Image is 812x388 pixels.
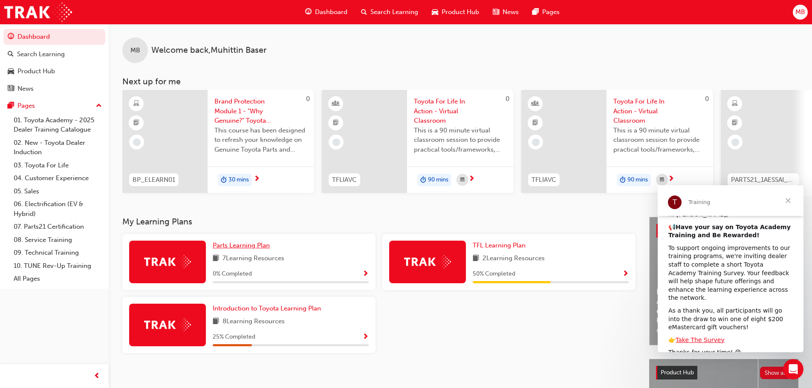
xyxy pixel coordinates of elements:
span: Welcome back , Muhittin Baser [151,46,266,55]
span: This is a 90 minute virtual classroom session to provide practical tools/frameworks, behaviours a... [613,126,706,155]
iframe: Intercom live chat [783,359,803,379]
iframe: Intercom live chat message [658,185,803,352]
span: Help Shape the Future of Toyota Academy Training and Win an eMastercard! [656,287,791,316]
span: 30 mins [228,175,249,185]
a: search-iconSearch Learning [354,3,425,21]
a: 02. New - Toyota Dealer Induction [10,136,105,159]
div: News [17,84,34,94]
div: Product Hub [17,66,55,76]
button: Show Progress [362,332,369,342]
span: 0 % Completed [213,269,252,279]
span: learningResourceType_ELEARNING-icon [133,98,139,109]
span: book-icon [473,253,479,264]
span: calendar-icon [460,175,465,185]
button: Show all [760,367,792,379]
a: 08. Service Training [10,233,105,247]
a: TFL Learning Plan [473,241,529,250]
span: news-icon [8,85,14,93]
span: 90 mins [627,175,648,185]
span: next-icon [254,175,260,183]
span: Product Hub [661,369,694,376]
a: Product HubShow all [656,366,792,379]
button: DashboardSearch LearningProduct HubNews [3,27,105,98]
span: Toyota For Life In Action - Virtual Classroom [613,97,706,126]
a: 0BP_ELEARN01Brand Protection Module 1 - "Why Genuine?" Toyota Genuine Parts and AccessoriesThis c... [122,90,314,193]
button: Pages [3,98,105,114]
span: duration-icon [620,175,626,186]
a: All Pages [10,272,105,285]
span: learningRecordVerb_NONE-icon [731,138,739,146]
span: Dashboard [315,7,347,17]
span: Show Progress [362,333,369,341]
a: Search Learning [3,46,105,62]
a: pages-iconPages [526,3,566,21]
span: Show Progress [362,270,369,278]
span: Product Hub [442,7,479,17]
span: next-icon [468,175,475,183]
span: learningRecordVerb_NONE-icon [133,138,141,146]
a: 01. Toyota Academy - 2025 Dealer Training Catalogue [10,114,105,136]
span: TFL Learning Plan [473,241,526,249]
a: Dashboard [3,29,105,45]
button: Show Progress [362,269,369,279]
button: MB [793,5,808,20]
span: 0 [306,95,310,103]
span: Show Progress [622,270,629,278]
img: Trak [144,255,191,268]
span: 0 [705,95,709,103]
span: Introduction to Toyota Learning Plan [213,305,321,312]
span: pages-icon [532,7,539,17]
span: duration-icon [221,175,227,186]
span: learningRecordVerb_NONE-icon [332,138,340,146]
span: TFLIAVC [332,175,357,185]
span: 50 % Completed [473,269,515,279]
a: 03. Toyota For Life [10,159,105,172]
span: Toyota For Life In Action - Virtual Classroom [414,97,507,126]
span: book-icon [213,253,219,264]
img: Trak [4,3,72,22]
span: 25 % Completed [213,332,255,342]
a: news-iconNews [486,3,526,21]
span: learningResourceType_ELEARNING-icon [732,98,738,109]
a: Product Hub [3,63,105,79]
a: Parts Learning Plan [213,241,273,250]
a: 10. TUNE Rev-Up Training [10,259,105,273]
span: 7 Learning Resources [223,253,284,264]
span: learningRecordVerb_NONE-icon [532,138,540,146]
span: 0 [506,95,509,103]
a: 0TFLIAVCToyota For Life In Action - Virtual ClassroomThis is a 90 minute virtual classroom sessio... [322,90,514,193]
a: Introduction to Toyota Learning Plan [213,304,324,313]
span: pages-icon [8,102,14,110]
span: booktick-icon [732,118,738,129]
span: 8 Learning Resources [223,316,285,327]
span: Parts Learning Plan [213,241,270,249]
span: This is a 90 minute virtual classroom session to provide practical tools/frameworks, behaviours a... [414,126,507,155]
span: calendar-icon [660,175,664,185]
a: car-iconProduct Hub [425,3,486,21]
div: Pages [17,101,35,111]
a: 06. Electrification (EV & Hybrid) [10,198,105,220]
span: next-icon [668,175,674,183]
span: car-icon [8,68,14,75]
span: PARTS21_1AESSAI_0321_EL [731,175,796,185]
span: This course has been designed to refresh your knowledge on Genuine Toyota Parts and Accessories s... [214,126,307,155]
span: learningResourceType_INSTRUCTOR_LED-icon [333,98,339,109]
span: News [503,7,519,17]
span: duration-icon [420,175,426,186]
a: 0TFLIAVCToyota For Life In Action - Virtual ClassroomThis is a 90 minute virtual classroom sessio... [521,90,713,193]
span: booktick-icon [333,118,339,129]
a: guage-iconDashboard [298,3,354,21]
span: 2 Learning Resources [483,253,545,264]
a: News [3,81,105,97]
img: Trak [144,318,191,331]
div: Thanks for your time! 😊 [11,163,135,172]
span: guage-icon [305,7,312,17]
span: news-icon [493,7,499,17]
img: Trak [404,255,451,268]
span: Pages [542,7,560,17]
div: Search Learning [17,49,65,59]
